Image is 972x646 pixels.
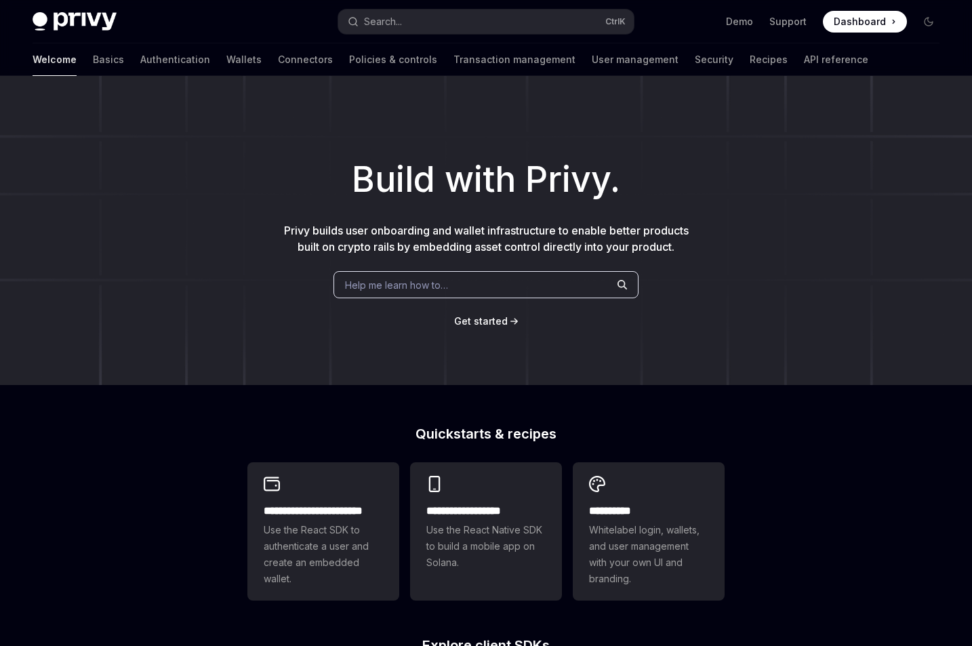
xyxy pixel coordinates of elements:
span: Use the React Native SDK to build a mobile app on Solana. [426,522,546,571]
a: User management [592,43,679,76]
a: Policies & controls [349,43,437,76]
img: dark logo [33,12,117,31]
a: Connectors [278,43,333,76]
a: Authentication [140,43,210,76]
span: Whitelabel login, wallets, and user management with your own UI and branding. [589,522,708,587]
span: Ctrl K [605,16,626,27]
span: Dashboard [834,15,886,28]
h1: Build with Privy. [22,153,950,206]
button: Open search [338,9,633,34]
a: Dashboard [823,11,907,33]
span: Use the React SDK to authenticate a user and create an embedded wallet. [264,522,383,587]
a: Transaction management [453,43,575,76]
a: Basics [93,43,124,76]
a: Support [769,15,807,28]
a: API reference [804,43,868,76]
a: Welcome [33,43,77,76]
a: Get started [454,315,508,328]
button: Toggle dark mode [918,11,939,33]
h2: Quickstarts & recipes [247,427,725,441]
span: Help me learn how to… [345,278,448,292]
a: Wallets [226,43,262,76]
div: Search... [364,14,402,30]
a: Recipes [750,43,788,76]
a: **** **** **** ***Use the React Native SDK to build a mobile app on Solana. [410,462,562,601]
a: Demo [726,15,753,28]
span: Get started [454,315,508,327]
a: Security [695,43,733,76]
span: Privy builds user onboarding and wallet infrastructure to enable better products built on crypto ... [284,224,689,254]
a: **** *****Whitelabel login, wallets, and user management with your own UI and branding. [573,462,725,601]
